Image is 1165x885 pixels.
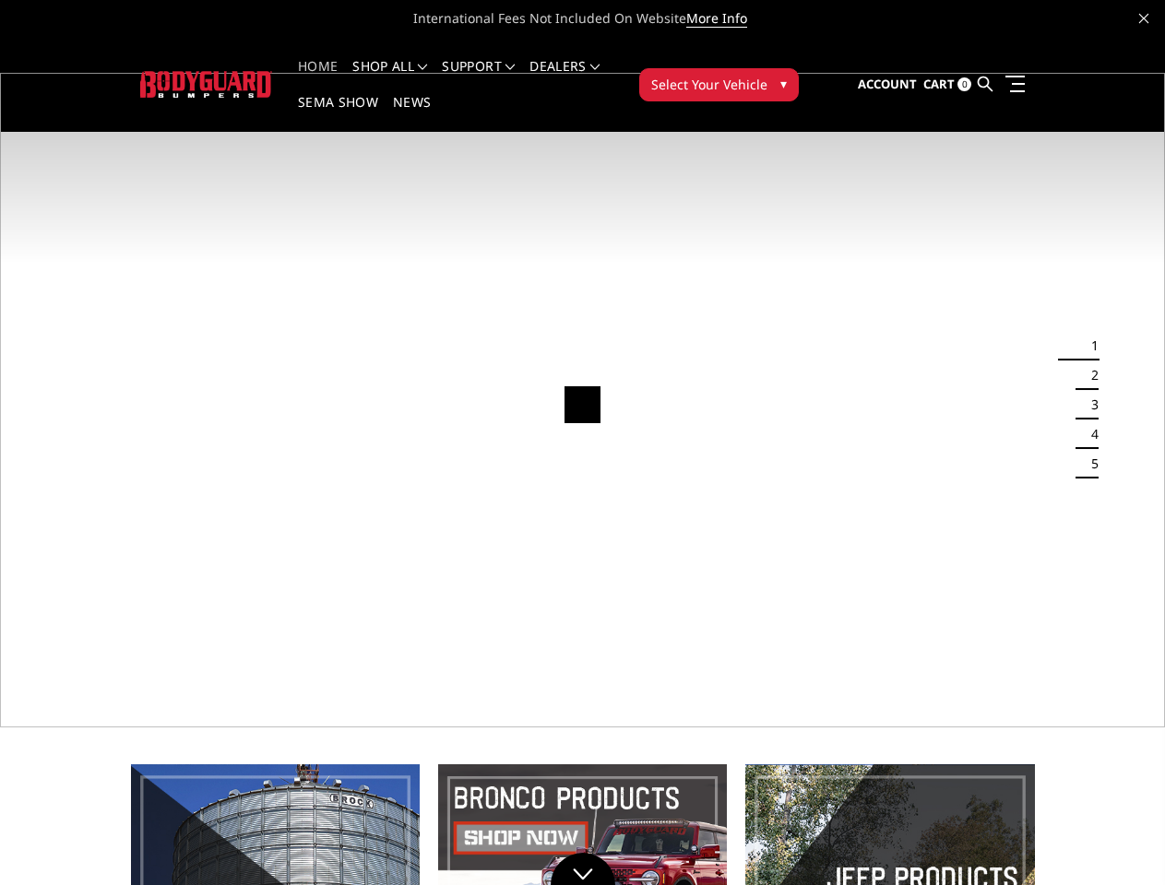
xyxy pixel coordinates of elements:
[957,77,971,91] span: 0
[1080,331,1099,360] button: 1 of 5
[393,96,431,132] a: News
[1080,449,1099,478] button: 5 of 5
[442,60,515,96] a: Support
[1080,360,1099,390] button: 2 of 5
[780,74,787,93] span: ▾
[858,60,917,110] a: Account
[140,71,272,97] img: BODYGUARD BUMPERS
[858,76,917,92] span: Account
[1080,419,1099,449] button: 4 of 5
[686,9,747,28] a: More Info
[1080,390,1099,419] button: 3 of 5
[923,76,955,92] span: Cart
[529,60,600,96] a: Dealers
[298,60,338,96] a: Home
[923,60,971,110] a: Cart 0
[639,68,799,101] button: Select Your Vehicle
[298,96,378,132] a: SEMA Show
[651,75,767,94] span: Select Your Vehicle
[352,60,427,96] a: shop all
